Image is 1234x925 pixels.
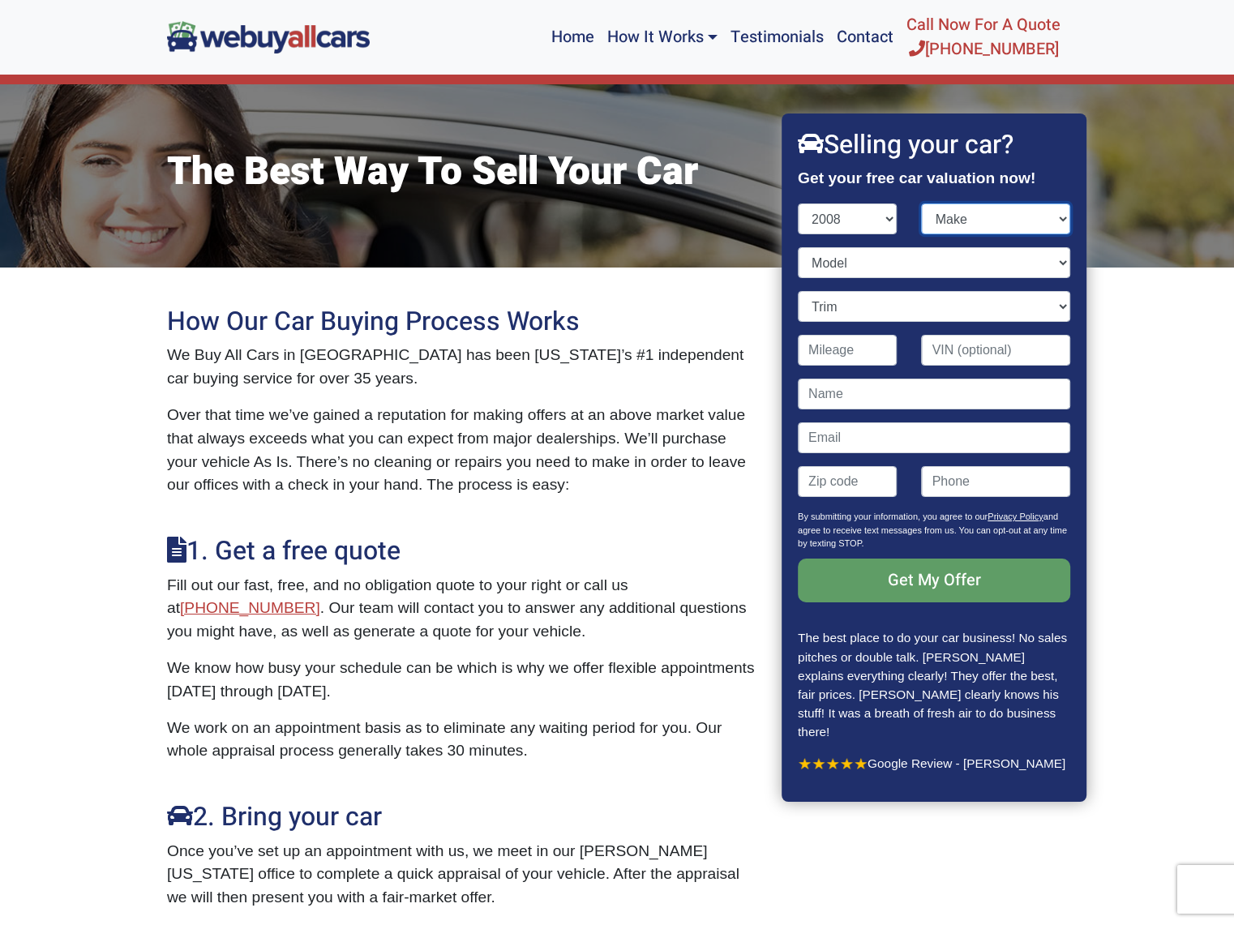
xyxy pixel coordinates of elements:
[167,657,759,704] p: We know how busy your schedule can be which is why we offer flexible appointments [DATE] through ...
[167,536,759,567] h2: 1. Get a free quote
[601,6,724,68] a: How It Works
[988,512,1043,521] a: Privacy Policy
[167,344,759,391] p: We Buy All Cars in [GEOGRAPHIC_DATA] has been [US_STATE]’s #1 independent car buying service for ...
[545,6,601,68] a: Home
[922,335,1071,366] input: VIN (optional)
[900,6,1067,68] a: Call Now For A Quote[PHONE_NUMBER]
[798,466,898,497] input: Zip code
[167,574,759,644] p: Fill out our fast, free, and no obligation quote to your right or call us at . Our team will cont...
[167,149,759,196] h1: The Best Way To Sell Your Car
[798,754,1070,773] p: Google Review - [PERSON_NAME]
[922,466,1071,497] input: Phone
[798,628,1070,740] p: The best place to do your car business! No sales pitches or double talk. [PERSON_NAME] explains e...
[798,169,1035,186] strong: Get your free car valuation now!
[167,802,759,833] h2: 2. Bring your car
[798,335,898,366] input: Mileage
[167,306,759,337] h2: How Our Car Buying Process Works
[167,404,759,497] p: Over that time we’ve gained a reputation for making offers at an above market value that always e...
[724,6,830,68] a: Testimonials
[167,21,370,53] img: We Buy All Cars in NJ logo
[830,6,900,68] a: Contact
[167,840,759,910] p: Once you’ve set up an appointment with us, we meet in our [PERSON_NAME] [US_STATE] office to comp...
[167,717,759,764] p: We work on an appointment basis as to eliminate any waiting period for you. Our whole appraisal p...
[798,422,1070,453] input: Email
[798,510,1070,559] p: By submitting your information, you agree to our and agree to receive text messages from us. You ...
[798,130,1070,161] h2: Selling your car?
[798,203,1070,628] form: Contact form
[180,599,320,616] a: [PHONE_NUMBER]
[798,559,1070,602] input: Get My Offer
[798,379,1070,409] input: Name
